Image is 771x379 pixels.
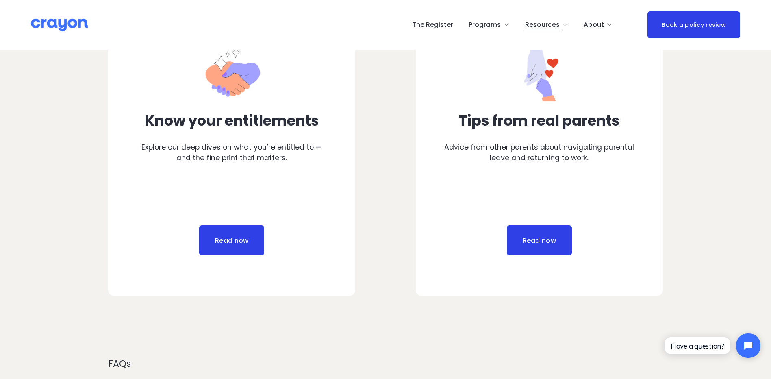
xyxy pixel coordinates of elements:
[525,18,569,31] a: folder dropdown
[647,11,740,38] a: Book a policy review
[507,225,572,255] a: Read now
[658,327,767,365] iframe: Tidio Chat
[444,142,635,163] p: Advice from other parents about navigating parental leave and returning to work
[108,357,607,371] p: FAQs
[584,18,613,31] a: folder dropdown
[587,153,589,163] em: .
[584,19,604,31] span: About
[525,19,560,31] span: Resources
[444,113,635,129] h3: Tips from real parents
[136,113,327,129] h3: Know your entitlements
[469,19,501,31] span: Programs
[412,18,453,31] a: The Register
[136,142,327,163] p: Explore our deep dives on what you’re entitled to — and the fine print that matters.
[199,225,264,255] a: Read now
[31,18,88,32] img: Crayon
[469,18,510,31] a: folder dropdown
